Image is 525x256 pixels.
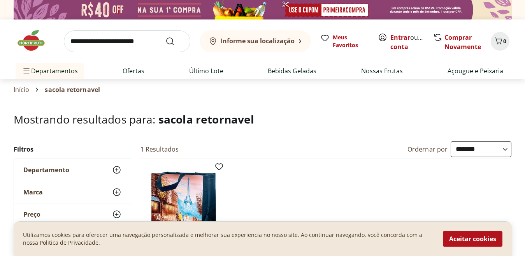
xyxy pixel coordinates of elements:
[147,165,221,239] img: Sacola Retornavel B4U
[407,145,448,154] label: Ordernar por
[123,66,144,76] a: Ofertas
[45,86,100,93] span: sacola retornavel
[443,231,502,247] button: Aceitar cookies
[200,30,311,52] button: Informe sua localização
[503,37,506,45] span: 0
[16,29,54,52] img: Hortifruti
[22,62,31,80] button: Menu
[333,34,369,49] span: Meus Favoritos
[491,32,509,51] button: Carrinho
[448,66,503,76] a: Açougue e Peixaria
[23,166,69,174] span: Departamento
[390,33,433,51] a: Criar conta
[444,33,481,51] a: Comprar Novamente
[189,66,223,76] a: Último Lote
[268,66,316,76] a: Bebidas Geladas
[165,37,184,46] button: Submit Search
[390,33,410,42] a: Entrar
[64,30,190,52] input: search
[14,159,131,181] button: Departamento
[320,34,369,49] a: Meus Favoritos
[14,203,131,225] button: Preço
[14,141,131,157] h2: Filtros
[23,210,40,218] span: Preço
[361,66,403,76] a: Nossas Frutas
[14,113,512,125] h1: Mostrando resultados para:
[22,62,78,80] span: Departamentos
[14,86,30,93] a: Início
[140,145,179,154] h2: 1 Resultados
[23,231,434,247] p: Utilizamos cookies para oferecer uma navegação personalizada e melhorar sua experiencia no nosso ...
[158,112,255,127] span: sacola retornavel
[390,33,425,51] span: ou
[23,188,43,196] span: Marca
[221,37,295,45] b: Informe sua localização
[14,181,131,203] button: Marca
